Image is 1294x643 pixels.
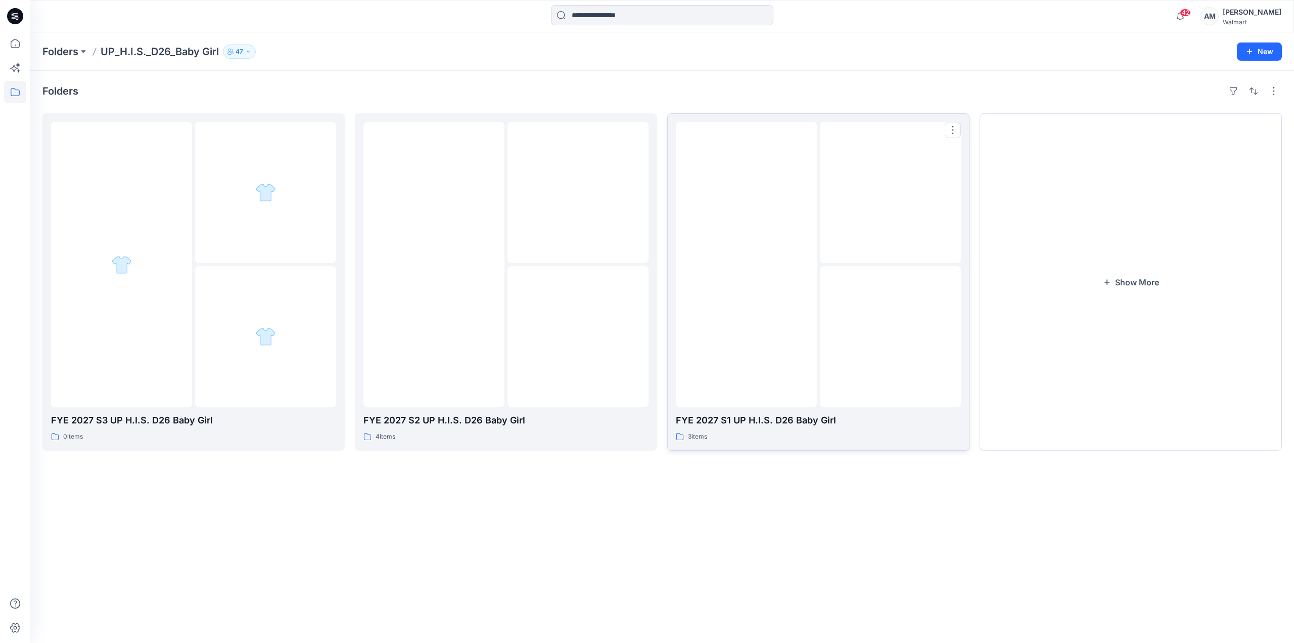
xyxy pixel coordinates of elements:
[1223,6,1281,18] div: [PERSON_NAME]
[42,45,78,59] a: Folders
[51,413,336,427] p: FYE 2027 S3 UP H.I.S. D26 Baby Girl
[363,413,649,427] p: FYE 2027 S2 UP H.I.S. D26 Baby Girl
[42,113,345,451] a: folder 1folder 2folder 3FYE 2027 S3 UP H.I.S. D26 Baby Girl0items
[376,432,395,442] p: 4 items
[1180,9,1191,17] span: 42
[1237,42,1282,61] button: New
[42,85,78,97] h4: Folders
[1223,18,1281,26] div: Walmart
[1200,7,1219,25] div: AM
[255,326,276,347] img: folder 3
[980,113,1282,451] button: Show More
[676,413,961,427] p: FYE 2027 S1 UP H.I.S. D26 Baby Girl
[223,45,256,59] button: 47
[236,46,243,57] p: 47
[255,182,276,203] img: folder 2
[355,113,657,451] a: folder 1folder 2folder 3FYE 2027 S2 UP H.I.S. D26 Baby Girl4items
[667,113,969,451] a: folder 1folder 2folder 3FYE 2027 S1 UP H.I.S. D26 Baby Girl3items
[111,254,132,275] img: folder 1
[688,432,707,442] p: 3 items
[63,432,83,442] p: 0 items
[101,45,219,59] p: UP_H.I.S._D26_Baby Girl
